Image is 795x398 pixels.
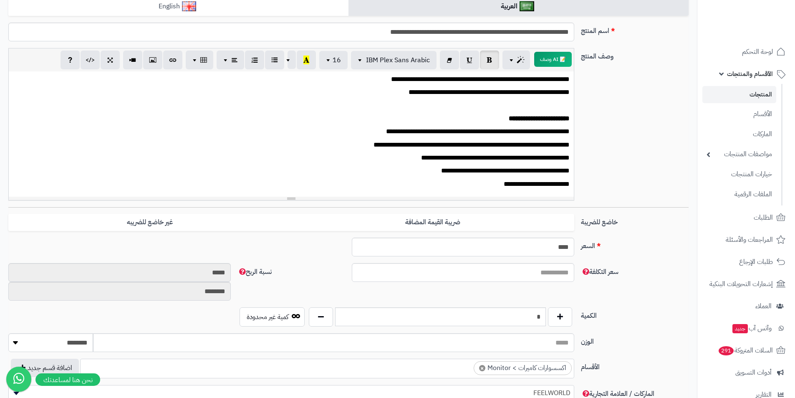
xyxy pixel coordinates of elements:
span: وآتس آب [732,322,772,334]
span: طلبات الإرجاع [739,256,773,268]
span: نسبة الربح [237,267,272,277]
label: خاضع للضريبة [578,214,692,227]
a: لوحة التحكم [702,42,790,62]
li: اكسسوارات كاميرات > Monitor [474,361,572,375]
button: 📝 AI وصف [534,52,572,67]
label: السعر [578,238,692,251]
span: سعر التكلفة [581,267,618,277]
a: الأقسام [702,105,776,123]
label: اسم المنتج [578,23,692,36]
span: لوحة التحكم [742,46,773,58]
a: وآتس آبجديد [702,318,790,338]
a: العملاء [702,296,790,316]
button: 16 [319,51,348,69]
span: السلات المتروكة [718,345,773,356]
label: وصف المنتج [578,48,692,61]
span: الأقسام والمنتجات [727,68,773,80]
span: المراجعات والأسئلة [726,234,773,246]
span: أدوات التسويق [735,367,772,378]
label: الكمية [578,307,692,321]
span: 291 [719,346,734,355]
button: IBM Plex Sans Arabic [351,51,437,69]
a: خيارات المنتجات [702,165,776,183]
label: غير خاضع للضريبه [8,214,291,231]
span: إشعارات التحويلات البنكية [709,278,773,290]
a: الملفات الرقمية [702,185,776,203]
a: المراجعات والأسئلة [702,230,790,250]
span: جديد [732,324,748,333]
a: إشعارات التحويلات البنكية [702,274,790,294]
a: الماركات [702,125,776,143]
a: المنتجات [702,86,776,103]
a: طلبات الإرجاع [702,252,790,272]
button: اضافة قسم جديد [11,359,79,377]
label: ضريبة القيمة المضافة [291,214,574,231]
span: × [479,365,485,371]
span: العملاء [755,300,772,312]
a: مواصفات المنتجات [702,145,776,163]
a: الطلبات [702,208,790,228]
span: IBM Plex Sans Arabic [366,55,430,65]
span: 16 [333,55,341,65]
label: الأقسام [578,359,692,372]
a: أدوات التسويق [702,363,790,383]
img: العربية [520,1,534,11]
a: السلات المتروكة291 [702,340,790,360]
span: الطلبات [754,212,773,223]
img: English [182,1,197,11]
label: الوزن [578,333,692,347]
